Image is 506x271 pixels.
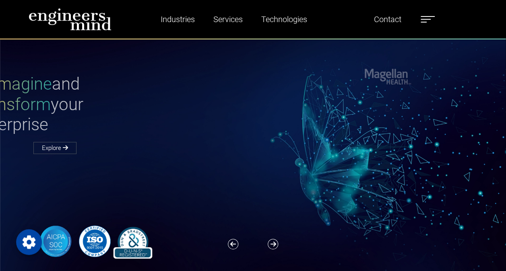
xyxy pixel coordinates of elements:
img: logo [29,8,112,31]
a: Industries [157,10,198,29]
span: Reimagine [33,74,112,94]
img: banner-logo [33,224,155,259]
span: Transform [33,94,111,114]
a: Technologies [258,10,310,29]
a: Explore [33,142,76,154]
a: Contact [371,10,405,29]
h1: and your Enterprise [33,74,253,135]
a: Services [210,10,246,29]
